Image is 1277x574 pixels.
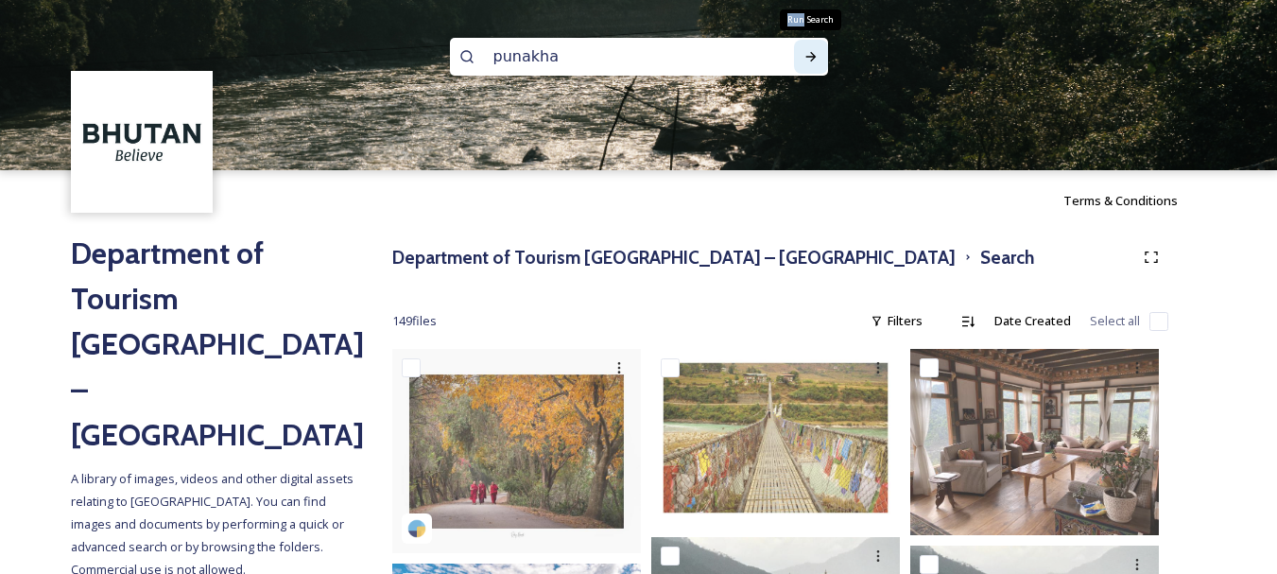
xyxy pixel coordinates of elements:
[1090,312,1140,330] span: Select all
[74,74,211,211] img: BT_Logo_BB_Lockup_CMYK_High%2520Res.jpg
[392,312,437,330] span: 149 file s
[1063,189,1206,212] a: Terms & Conditions
[392,349,641,553] img: rudymareelphotography-17999895331746650.jpg
[1063,192,1178,209] span: Terms & Conditions
[484,36,743,78] input: Search
[980,244,1034,271] h3: Search
[985,303,1080,339] div: Date Created
[407,519,426,538] img: snapsea-logo.png
[71,231,354,458] h2: Department of Tourism [GEOGRAPHIC_DATA] – [GEOGRAPHIC_DATA]
[651,349,900,527] img: 5.JPG
[780,9,841,30] div: Run Search
[392,244,956,271] h3: Department of Tourism [GEOGRAPHIC_DATA] – [GEOGRAPHIC_DATA]
[910,349,1159,535] img: Homestay_Interiors.JPG
[861,303,932,339] div: Filters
